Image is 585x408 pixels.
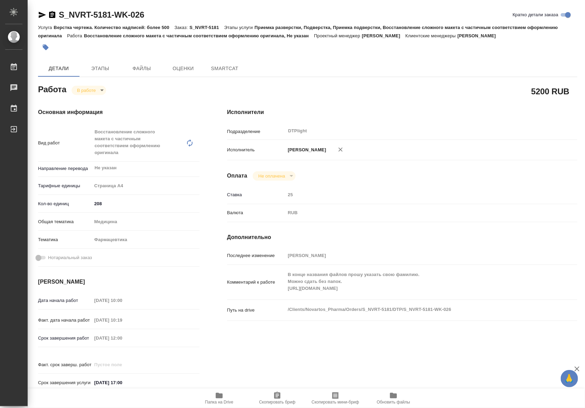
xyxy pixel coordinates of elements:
[38,25,558,38] p: Приемка разверстки, Подверстка, Приемка подверстки, Восстановление сложного макета с частичным со...
[333,142,348,157] button: Удалить исполнителя
[248,389,306,408] button: Скопировать бриф
[286,190,548,200] input: Пустое поле
[531,85,569,97] h2: 5200 RUB
[306,389,364,408] button: Скопировать мини-бриф
[92,315,152,325] input: Пустое поле
[48,254,92,261] span: Нотариальный заказ
[190,389,248,408] button: Папка на Drive
[253,171,295,181] div: В работе
[38,361,92,368] p: Факт. срок заверш. работ
[227,146,286,153] p: Исполнитель
[227,209,286,216] p: Валюта
[286,304,548,315] textarea: /Clients/Novartos_Pharma/Orders/S_NVRT-5181/DTP/S_NVRT-5181-WK-026
[72,86,106,95] div: В работе
[561,370,578,387] button: 🙏
[286,269,548,294] textarea: В конце названия файлов прошу указать свою фамилию. Можно сдать без папок. [URL][DOMAIN_NAME]
[38,11,46,19] button: Скопировать ссылку для ЯМессенджера
[38,297,92,304] p: Дата начала работ
[92,333,152,343] input: Пустое поле
[92,234,199,246] div: Фармацевтика
[314,33,362,38] p: Проектный менеджер
[92,378,152,388] input: ✎ Введи что-нибудь
[377,400,410,405] span: Обновить файлы
[227,307,286,314] p: Путь на drive
[67,33,84,38] p: Работа
[227,108,577,116] h4: Исполнители
[48,11,56,19] button: Скопировать ссылку
[312,400,359,405] span: Скопировать мини-бриф
[175,25,189,30] p: Заказ:
[92,199,199,209] input: ✎ Введи что-нибудь
[167,64,200,73] span: Оценки
[38,165,92,172] p: Направление перевода
[92,216,199,228] div: Медицина
[38,108,199,116] h4: Основная информация
[38,40,53,55] button: Добавить тэг
[208,64,241,73] span: SmartCat
[256,173,287,179] button: Не оплачена
[38,218,92,225] p: Общая тематика
[286,146,326,153] p: [PERSON_NAME]
[92,295,152,305] input: Пустое поле
[227,128,286,135] p: Подразделение
[38,83,66,95] h2: Работа
[38,25,54,30] p: Услуга
[38,236,92,243] p: Тематика
[457,33,501,38] p: [PERSON_NAME]
[125,64,158,73] span: Файлы
[92,360,152,370] input: Пустое поле
[38,278,199,286] h4: [PERSON_NAME]
[564,371,575,386] span: 🙏
[224,25,255,30] p: Этапы услуги
[364,389,423,408] button: Обновить файлы
[362,33,406,38] p: [PERSON_NAME]
[286,250,548,260] input: Пустое поле
[406,33,458,38] p: Клиентские менеджеры
[84,33,314,38] p: Восстановление сложного макета с частичным соответствием оформлению оригинала, Не указан
[38,182,92,189] p: Тарифные единицы
[38,200,92,207] p: Кол-во единиц
[38,379,92,386] p: Срок завершения услуги
[92,180,199,192] div: Страница А4
[227,252,286,259] p: Последнее изменение
[75,87,98,93] button: В работе
[227,279,286,286] p: Комментарий к работе
[513,11,558,18] span: Кратко детали заказа
[54,25,174,30] p: Верстка чертежа. Количество надписей: более 500
[84,64,117,73] span: Этапы
[38,140,92,146] p: Вид работ
[259,400,295,405] span: Скопировать бриф
[227,172,248,180] h4: Оплата
[189,25,224,30] p: S_NVRT-5181
[227,233,577,241] h4: Дополнительно
[42,64,75,73] span: Детали
[205,400,233,405] span: Папка на Drive
[59,10,144,19] a: S_NVRT-5181-WK-026
[38,335,92,342] p: Срок завершения работ
[227,191,286,198] p: Ставка
[38,317,92,324] p: Факт. дата начала работ
[286,207,548,219] div: RUB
